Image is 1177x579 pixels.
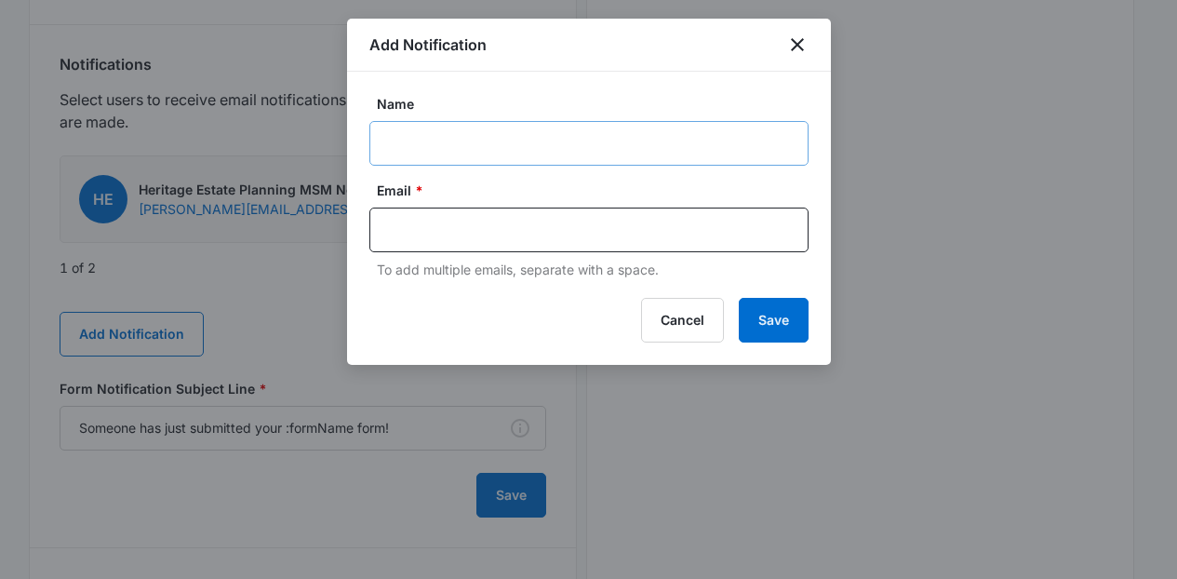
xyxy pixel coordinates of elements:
[369,34,487,56] h1: Add Notification
[377,181,816,200] label: Email
[12,551,60,570] span: Submit
[739,298,809,343] button: Save
[641,298,724,343] button: Cancel
[377,94,816,114] label: Name
[786,34,809,56] button: close
[377,260,809,279] p: To add multiple emails, separate with a space.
